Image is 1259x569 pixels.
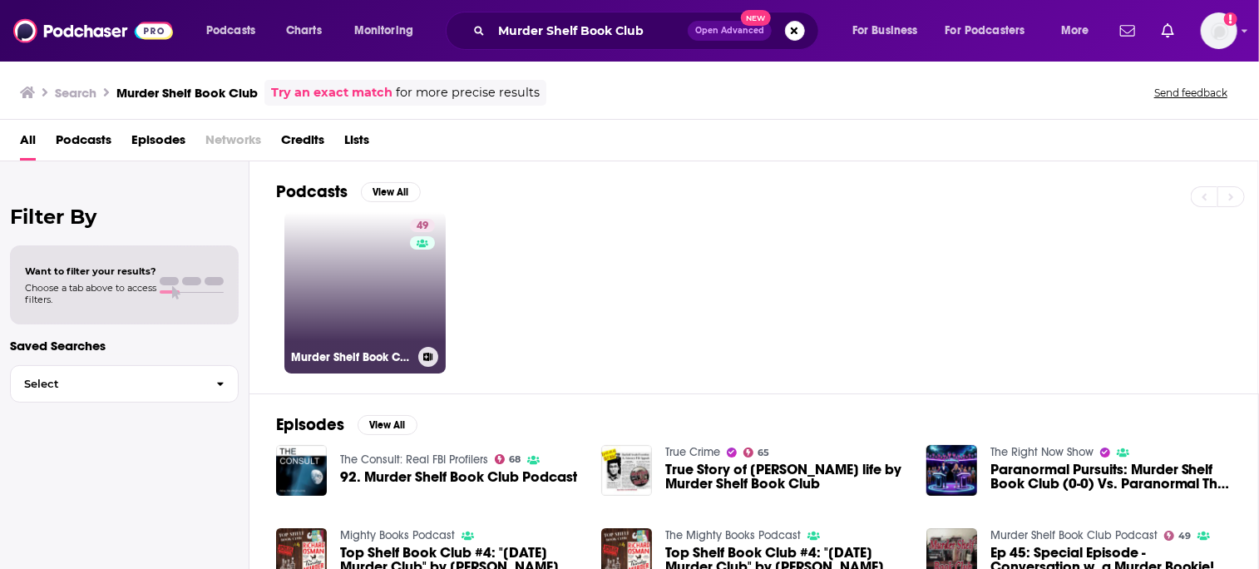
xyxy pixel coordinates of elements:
span: For Podcasters [945,19,1025,42]
span: 65 [758,449,769,457]
img: Podchaser - Follow, Share and Rate Podcasts [13,15,173,47]
button: open menu [841,17,939,44]
a: Charts [275,17,332,44]
h3: Search [55,85,96,101]
span: Open Advanced [695,27,764,35]
span: For Business [852,19,918,42]
p: Saved Searches [10,338,239,354]
button: open menu [1049,17,1110,44]
a: Podcasts [56,126,111,161]
a: The Right Now Show [990,445,1094,459]
a: True Crime [665,445,720,459]
div: Search podcasts, credits, & more... [462,12,835,50]
h2: Filter By [10,205,239,229]
a: Murder Shelf Book Club Podcast [990,528,1158,542]
a: Mighty Books Podcast [340,528,455,542]
span: More [1061,19,1089,42]
span: Charts [286,19,322,42]
span: Select [11,379,203,389]
span: 68 [509,456,521,463]
button: Show profile menu [1201,12,1237,49]
span: Podcasts [206,19,255,42]
a: The Mighty Books Podcast [665,528,801,542]
a: Try an exact match [271,83,393,102]
a: Show notifications dropdown [1113,17,1142,45]
span: 49 [1178,532,1191,540]
a: 49Murder Shelf Book Club Podcast [284,212,446,374]
img: Paranormal Pursuits: Murder Shelf Book Club (0-0) Vs. Paranormal The New Normal Podcast (0-0) [926,445,977,496]
button: Open AdvancedNew [688,21,772,41]
span: True Story of [PERSON_NAME] life by Murder Shelf Book Club [665,463,906,491]
a: PodcastsView All [276,181,421,202]
a: All [20,126,36,161]
span: 49 [417,218,428,235]
svg: Add a profile image [1224,12,1237,26]
a: Lists [344,126,369,161]
span: New [741,10,771,26]
img: 92. Murder Shelf Book Club Podcast [276,445,327,496]
span: Choose a tab above to access filters. [25,282,156,305]
h2: Podcasts [276,181,348,202]
a: EpisodesView All [276,414,417,435]
input: Search podcasts, credits, & more... [491,17,688,44]
a: 49 [410,219,435,232]
button: open menu [343,17,435,44]
button: Select [10,365,239,403]
img: User Profile [1201,12,1237,49]
a: Paranormal Pursuits: Murder Shelf Book Club (0-0) Vs. Paranormal The New Normal Podcast (0-0) [990,463,1232,491]
span: for more precise results [396,83,540,102]
span: Want to filter your results? [25,265,156,277]
a: 49 [1164,531,1192,541]
a: True Story of Velma Barfield's life by Murder Shelf Book Club [665,463,906,491]
button: open menu [195,17,277,44]
button: open menu [935,17,1049,44]
a: 92. Murder Shelf Book Club Podcast [340,470,577,484]
a: Credits [281,126,324,161]
a: Episodes [131,126,185,161]
a: Show notifications dropdown [1155,17,1181,45]
span: Logged in as TaraKennedy [1201,12,1237,49]
h3: Murder Shelf Book Club [116,85,258,101]
a: 65 [743,448,770,458]
button: View All [358,415,417,435]
span: Networks [205,126,261,161]
h3: Murder Shelf Book Club Podcast [291,350,412,364]
a: The Consult: Real FBI Profilers [340,453,488,467]
span: Monitoring [354,19,413,42]
button: Send feedback [1149,86,1232,100]
h2: Episodes [276,414,344,435]
img: True Story of Velma Barfield's life by Murder Shelf Book Club [601,445,652,496]
button: View All [361,182,421,202]
a: 68 [495,454,521,464]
